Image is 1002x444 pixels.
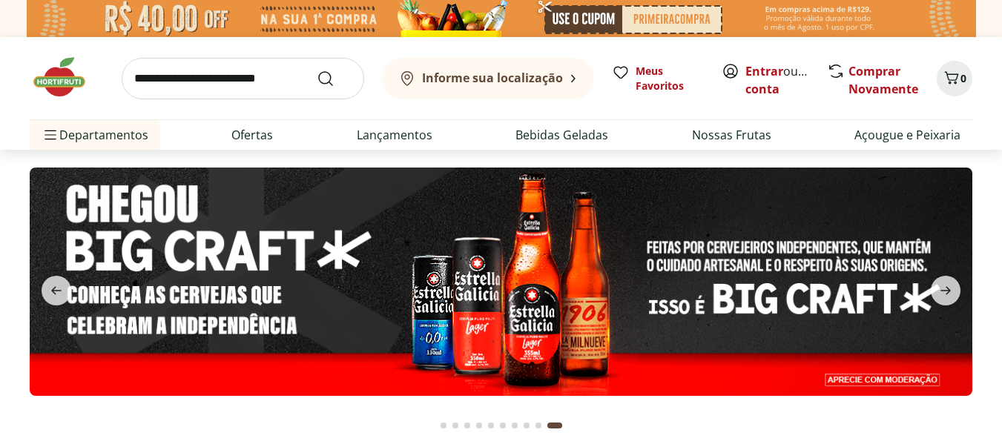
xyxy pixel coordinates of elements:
[42,117,148,153] span: Departamentos
[497,408,509,443] button: Go to page 6 from fs-carousel
[636,64,704,93] span: Meus Favoritos
[745,62,811,98] span: ou
[515,126,608,144] a: Bebidas Geladas
[422,70,563,86] b: Informe sua localização
[919,276,972,305] button: next
[473,408,485,443] button: Go to page 4 from fs-carousel
[382,58,594,99] button: Informe sua localização
[449,408,461,443] button: Go to page 2 from fs-carousel
[745,63,827,97] a: Criar conta
[533,408,544,443] button: Go to page 9 from fs-carousel
[854,126,960,144] a: Açougue e Peixaria
[317,70,352,87] button: Submit Search
[509,408,521,443] button: Go to page 7 from fs-carousel
[521,408,533,443] button: Go to page 8 from fs-carousel
[960,71,966,85] span: 0
[848,63,918,97] a: Comprar Novamente
[438,408,449,443] button: Go to page 1 from fs-carousel
[357,126,432,144] a: Lançamentos
[692,126,771,144] a: Nossas Frutas
[745,63,783,79] a: Entrar
[937,61,972,96] button: Carrinho
[122,58,364,99] input: search
[612,64,704,93] a: Meus Favoritos
[544,408,565,443] button: Current page from fs-carousel
[30,276,83,305] button: previous
[30,55,104,99] img: Hortifruti
[231,126,273,144] a: Ofertas
[461,408,473,443] button: Go to page 3 from fs-carousel
[30,168,972,396] img: stella
[42,117,59,153] button: Menu
[485,408,497,443] button: Go to page 5 from fs-carousel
